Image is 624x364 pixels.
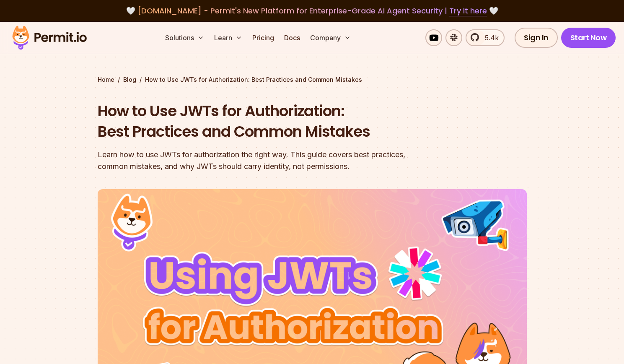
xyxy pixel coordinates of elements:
a: Sign In [515,28,558,48]
button: Company [307,29,354,46]
button: Learn [211,29,246,46]
div: / / [98,75,527,84]
a: Pricing [249,29,277,46]
img: Permit logo [8,23,91,52]
span: 5.4k [480,33,499,43]
button: Solutions [162,29,207,46]
div: Learn how to use JWTs for authorization the right way. This guide covers best practices, common m... [98,149,419,172]
a: 5.4k [466,29,505,46]
h1: How to Use JWTs for Authorization: Best Practices and Common Mistakes [98,101,419,142]
span: [DOMAIN_NAME] - Permit's New Platform for Enterprise-Grade AI Agent Security | [137,5,487,16]
div: 🤍 🤍 [20,5,604,17]
a: Try it here [449,5,487,16]
a: Home [98,75,114,84]
a: Start Now [561,28,616,48]
a: Docs [281,29,303,46]
a: Blog [123,75,136,84]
